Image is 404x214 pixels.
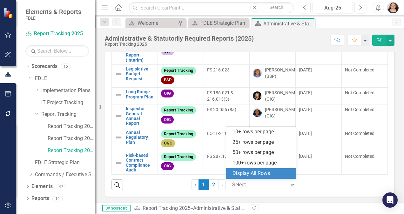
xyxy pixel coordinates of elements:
span: [DATE] [299,154,312,159]
td: Double-Click to Edit [250,65,296,88]
td: Double-Click to Edit [204,65,250,88]
div: 25+ rows per page [232,139,292,146]
a: Risk-based Contract Compliance Audit [126,153,154,173]
div: Not Completed [345,130,384,137]
td: Double-Click to Edit [296,65,342,88]
a: Long Range Program Plan [126,90,154,99]
span: Search [270,5,283,10]
a: FDLE Strategic Plan [190,19,247,27]
img: Lourdes Howell-Thomas [253,108,262,117]
a: Inspector General Annual Report [126,106,154,126]
input: Search ClearPoint... [129,2,294,13]
td: Double-Click to Edit [250,88,296,104]
img: Not Defined [115,134,123,141]
a: Commands / Executive Support Branch [35,171,95,178]
div: Administrative & Statutorily Required Reports (2025) [193,205,310,211]
span: Report Tracking [161,153,196,161]
span: [DATE] [299,67,312,72]
div: 100+ rows per page [232,159,292,167]
div: 50+ rows per page [232,149,292,156]
td: Double-Click to Edit [342,128,388,151]
small: FDLE [25,16,81,21]
td: Double-Click to Edit [296,151,342,175]
img: Not Defined [115,159,123,167]
a: FDLE Strategic Plan [35,159,95,166]
div: Not Completed [345,153,384,159]
span: FS 287.136 [207,154,230,159]
div: » [134,205,245,212]
img: Elizabeth Martin [387,2,399,13]
span: FS 186.021 & 216.013(3) [207,90,233,102]
a: Implementation Plans [41,87,95,94]
img: Sharon Wester [253,69,262,77]
a: Report Tracking 2024 [48,135,95,142]
a: Reports [31,195,49,202]
span: Report Tracking [161,67,196,75]
td: Double-Click to Edit [158,128,204,151]
td: Double-Click to Edit Right Click for Context Menu [112,88,158,104]
a: Annual Regulatory Plan [126,130,154,145]
td: Double-Click to Edit [342,104,388,128]
img: ClearPoint Strategy [3,7,14,18]
span: EO11-211 [207,131,227,136]
td: Double-Click to Edit [204,151,250,175]
td: Double-Click to Edit [158,151,204,175]
div: [PERSON_NAME] (BSP) [265,67,299,79]
td: Double-Click to Edit [204,104,250,128]
div: Not Completed [345,67,384,73]
td: Double-Click to Edit [342,151,388,175]
a: Report Tracking 2025 [25,30,89,37]
img: Heather Pence [253,91,262,100]
td: Double-Click to Edit Right Click for Context Menu [112,128,158,151]
div: Report Tracking 2025 [105,42,254,47]
a: Report Tracking 2025 [48,147,95,154]
div: 15 [61,64,71,69]
span: › [221,182,223,188]
div: 19 [52,196,63,201]
span: OGC [161,139,175,147]
div: FDLE Strategic Plan [200,19,247,27]
span: FS 20.055 (8a) [207,107,236,112]
button: Search [261,3,293,12]
a: Welcome [127,19,176,27]
span: [DATE] [299,131,312,136]
td: Double-Click to Edit [296,104,342,128]
div: Administrative & Statutorily Required Reports (2025) [263,20,313,28]
span: Report Tracking [161,130,196,138]
a: IT Project Tracking [41,99,95,106]
td: Double-Click to Edit [296,88,342,104]
a: 2 [209,179,219,190]
td: Double-Click to Edit [250,104,296,128]
span: [DATE] [299,107,312,112]
td: Double-Click to Edit [204,128,250,151]
td: Double-Click to Edit [158,104,204,128]
a: Legislative Budget Request [126,67,154,81]
td: Double-Click to Edit [158,88,204,104]
span: Elements & Reports [25,8,81,16]
img: Not Defined [115,70,123,78]
div: Open Intercom Messenger [382,192,398,208]
td: Double-Click to Edit Right Click for Context Menu [112,151,158,175]
div: 10+ rows per page [232,128,292,136]
span: OIG [161,90,174,97]
span: ‹ [194,182,196,188]
div: [PERSON_NAME] (OIG) [265,106,299,119]
td: Double-Click to Edit [342,65,388,88]
input: Search Below... [25,45,89,57]
button: Aug-25 [313,2,353,13]
img: Not Defined [115,112,123,120]
span: BSP [161,76,174,84]
span: OIG [161,116,174,124]
td: Double-Click to Edit [158,65,204,88]
td: Double-Click to Edit [296,128,342,151]
a: Report Tracking 2023 [48,123,95,130]
div: Administrative & Statutorily Required Reports (2025) [105,35,254,42]
span: 1 [199,179,209,190]
td: Double-Click to Edit [342,88,388,104]
div: Not Completed [345,90,384,96]
a: Elements [31,183,53,190]
td: Double-Click to Edit [204,88,250,104]
div: Welcome [138,19,176,27]
a: Scorecards [31,63,57,70]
